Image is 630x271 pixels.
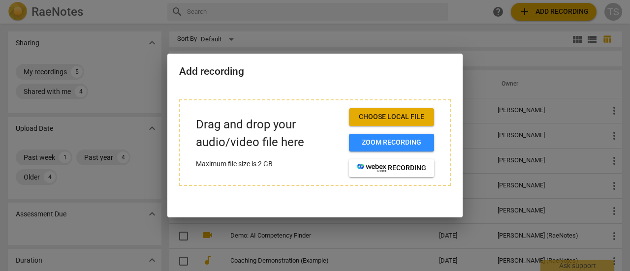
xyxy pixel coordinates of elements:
[357,112,426,122] span: Choose local file
[196,159,341,169] p: Maximum file size is 2 GB
[179,65,451,78] h2: Add recording
[357,163,426,173] span: recording
[349,108,434,126] button: Choose local file
[357,138,426,148] span: Zoom recording
[349,134,434,151] button: Zoom recording
[349,159,434,177] button: recording
[196,116,341,151] p: Drag and drop your audio/video file here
